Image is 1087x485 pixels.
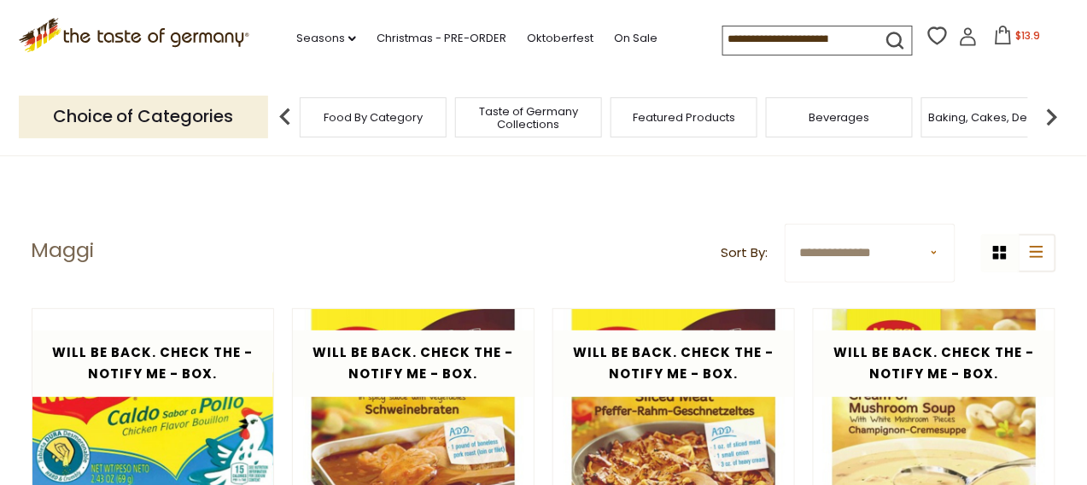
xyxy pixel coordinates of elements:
label: Sort By: [721,242,768,264]
a: Seasons [296,29,356,48]
img: next arrow [1035,100,1069,134]
p: Choice of Categories [19,96,268,137]
button: $13.9 [981,26,1054,51]
a: Christmas - PRE-ORDER [377,29,506,48]
a: On Sale [614,29,657,48]
a: Beverages [809,111,870,124]
h1: Maggi [32,237,95,263]
a: Featured Products [633,111,735,124]
a: Baking, Cakes, Desserts [929,111,1061,124]
a: Taste of Germany Collections [460,105,597,131]
a: Oktoberfest [527,29,593,48]
span: $13.9 [1016,28,1041,43]
img: previous arrow [268,100,302,134]
a: Food By Category [324,111,423,124]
